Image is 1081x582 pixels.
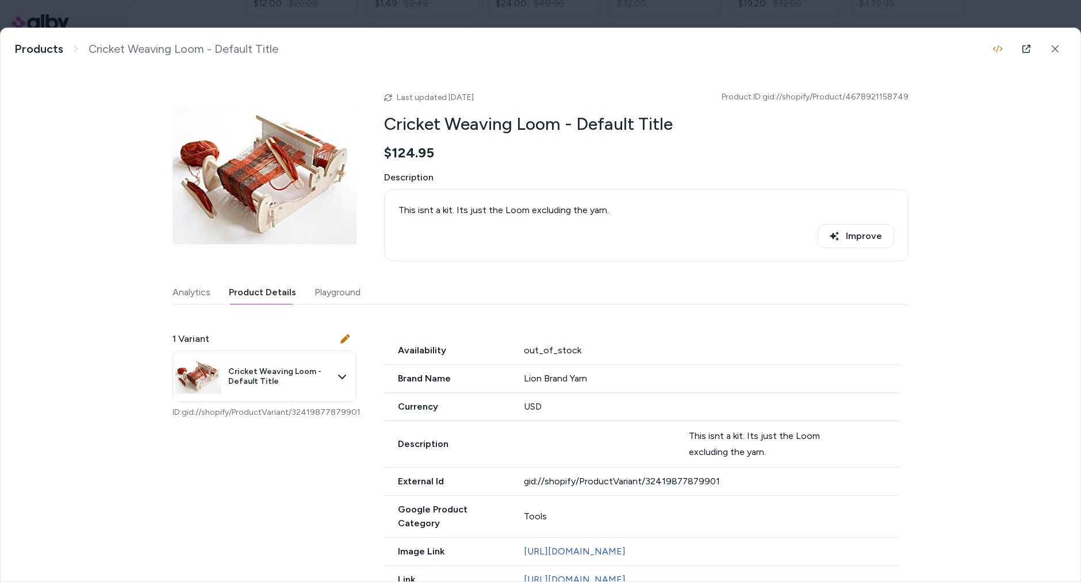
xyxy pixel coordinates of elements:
span: Description [384,171,908,184]
a: [URL][DOMAIN_NAME] [524,546,626,557]
div: This isnt a kit. Its just the Loom excluding the yarn. [689,428,847,460]
span: Product ID: gid://shopify/Product/4678921158749 [722,91,908,103]
div: Tools [524,510,900,523]
button: Improve [818,224,894,248]
a: Products [14,42,63,56]
span: Brand Name [384,372,510,386]
span: Google Product Category [384,503,510,530]
span: External Id [384,475,510,488]
span: Cricket Weaving Loom - Default Title [89,42,278,56]
span: Description [384,437,513,451]
div: Lion Brand Yarn [524,372,900,386]
button: Playground [315,281,361,304]
button: Analytics [172,281,210,304]
img: cricket-weaving-loom-10-kit-1268a_1.jpg [172,83,356,267]
div: USD [524,400,900,414]
span: $124.95 [384,144,434,161]
button: Product Details [229,281,296,304]
span: Cricket Weaving Loom - Default Title [228,367,331,387]
span: 1 Variant [172,332,209,346]
div: This isnt a kit. Its just the Loom excluding the yarn. [398,203,894,217]
div: out_of_stock [524,344,900,357]
img: cricket-weaving-loom-10-kit-1268a_1.jpg [175,353,221,399]
span: Last updated [DATE] [397,92,474,102]
span: Currency [384,400,510,414]
span: Image Link [384,545,510,558]
span: Availability [384,344,510,357]
p: ID: gid://shopify/ProductVariant/32419877879901 [172,407,356,418]
nav: breadcrumb [14,42,278,56]
div: gid://shopify/ProductVariant/32419877879901 [524,475,900,488]
button: Cricket Weaving Loom - Default Title [172,350,356,402]
h2: Cricket Weaving Loom - Default Title [384,113,908,135]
